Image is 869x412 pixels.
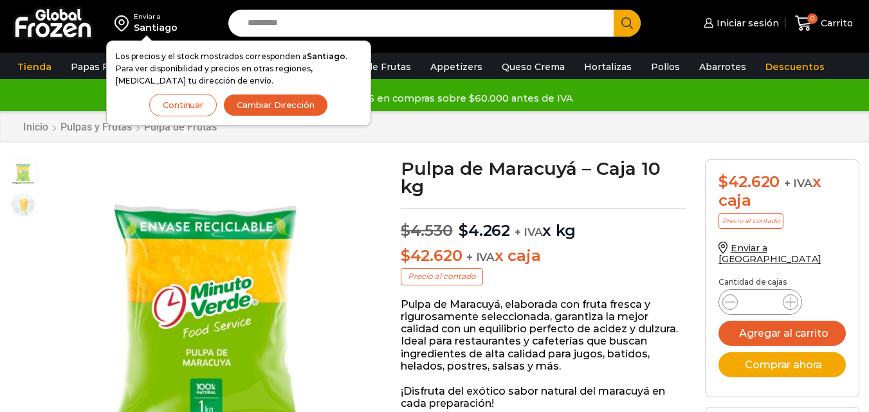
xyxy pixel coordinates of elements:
a: Abarrotes [693,55,753,79]
div: Enviar a [134,12,178,21]
a: Pollos [645,55,686,79]
bdi: 4.262 [459,221,510,240]
a: Pulpa de Frutas [331,55,417,79]
span: $ [401,221,410,240]
p: Precio al contado [718,213,783,229]
a: 0 Carrito [792,8,856,39]
span: $ [401,246,410,265]
button: Cambiar Dirección [223,94,328,116]
a: Iniciar sesión [700,10,779,36]
p: Cantidad de cajas [718,278,846,287]
a: Enviar a [GEOGRAPHIC_DATA] [718,242,821,265]
a: Pulpas y Frutas [60,121,133,133]
a: Inicio [23,121,49,133]
p: x caja [401,247,686,265]
input: Product quantity [748,293,773,311]
p: ¡Disfruta del exótico sabor natural del maracuyá en cada preparación! [401,385,686,409]
span: + IVA [466,251,495,264]
button: Search button [614,10,641,37]
bdi: 42.620 [401,246,462,265]
a: Descuentos [759,55,831,79]
div: x caja [718,173,846,210]
a: Hortalizas [578,55,638,79]
p: Precio al contado [401,268,483,285]
span: $ [718,172,728,191]
p: Pulpa de Maracuyá, elaborada con fruta fresca y rigurosamente seleccionada, garantiza la mejor ca... [401,298,686,372]
a: Tienda [11,55,58,79]
button: Continuar [149,94,217,116]
a: Appetizers [424,55,489,79]
button: Comprar ahora [718,352,846,377]
h1: Pulpa de Maracuyá – Caja 10 kg [401,159,686,195]
nav: Breadcrumb [23,121,217,133]
strong: Santiago [307,51,345,61]
a: Queso Crema [495,55,571,79]
button: Agregar al carrito [718,321,846,346]
a: Pulpa de Frutas [143,121,217,133]
a: Papas Fritas [64,55,136,79]
p: Los precios y el stock mostrados corresponden a . Para ver disponibilidad y precios en otras regi... [116,50,361,87]
span: Iniciar sesión [713,17,779,30]
bdi: 4.530 [401,221,453,240]
div: Santiago [134,21,178,34]
p: x kg [401,208,686,240]
img: address-field-icon.svg [114,12,134,34]
span: $ [459,221,468,240]
span: + IVA [515,226,543,238]
span: pulpa-maracuya [10,160,36,186]
span: 0 [807,13,818,24]
bdi: 42.620 [718,172,780,191]
span: + IVA [784,177,812,190]
span: Carrito [818,17,853,30]
span: jugo-mango [10,192,36,217]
